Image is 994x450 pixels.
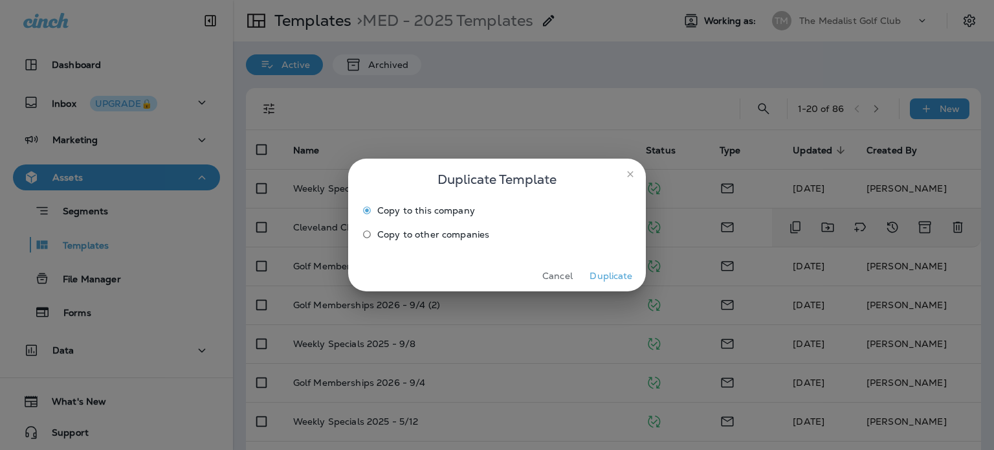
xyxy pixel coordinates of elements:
span: Copy to this company [377,205,475,216]
span: Copy to other companies [377,229,489,240]
button: Cancel [533,266,582,286]
button: close [620,164,641,185]
button: Duplicate [587,266,635,286]
span: Duplicate Template [437,169,557,190]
